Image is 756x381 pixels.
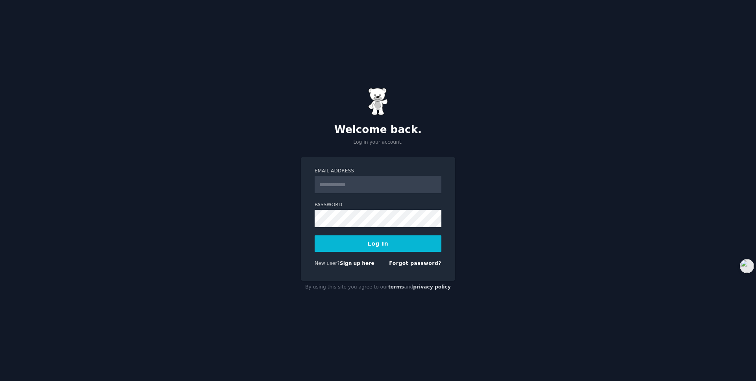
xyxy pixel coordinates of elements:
[315,202,441,209] label: Password
[301,139,455,146] p: Log in your account.
[389,261,441,266] a: Forgot password?
[315,168,441,175] label: Email Address
[340,261,374,266] a: Sign up here
[388,284,404,290] a: terms
[315,235,441,252] button: Log In
[301,281,455,294] div: By using this site you agree to our and
[368,88,388,115] img: Gummy Bear
[315,261,340,266] span: New user?
[301,124,455,136] h2: Welcome back.
[413,284,451,290] a: privacy policy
